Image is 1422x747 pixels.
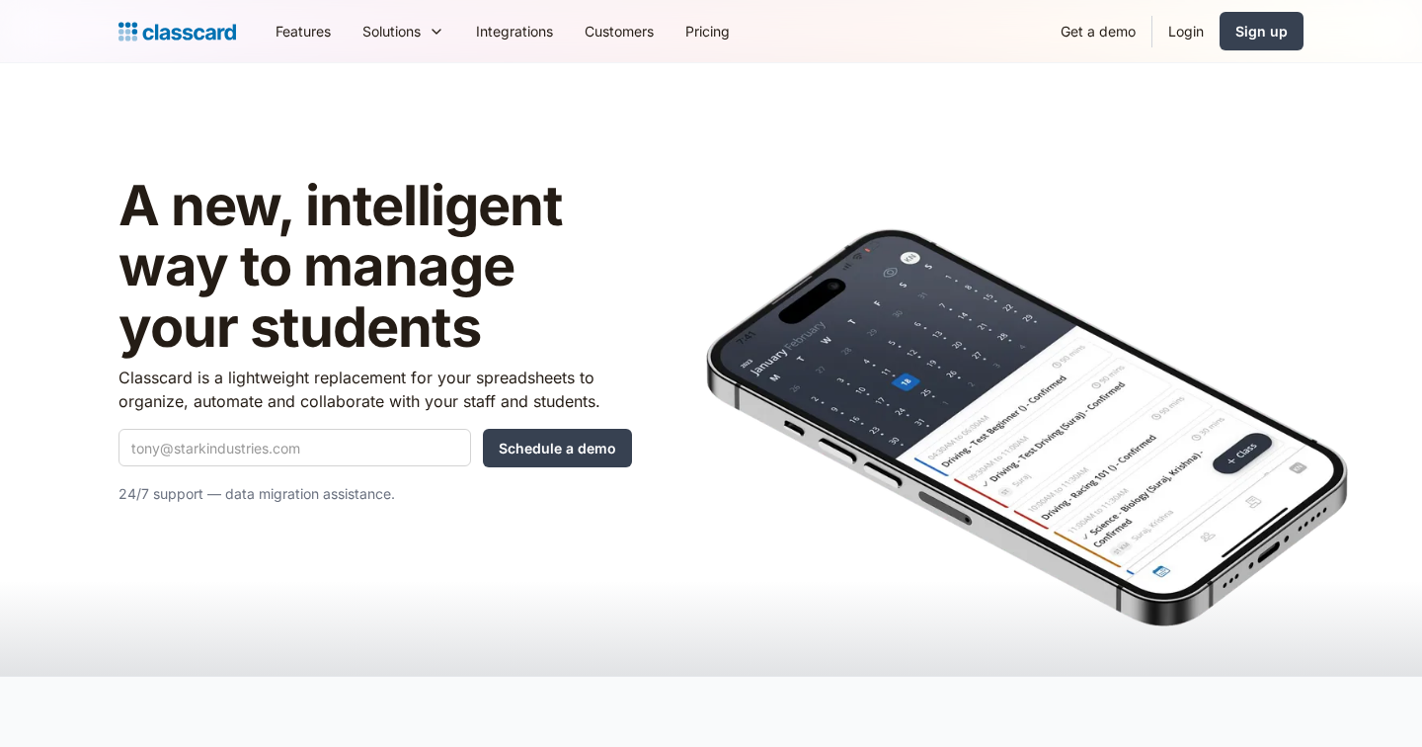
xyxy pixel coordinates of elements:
[1045,9,1151,53] a: Get a demo
[118,482,632,506] p: 24/7 support — data migration assistance.
[460,9,569,53] a: Integrations
[118,366,632,413] p: Classcard is a lightweight replacement for your spreadsheets to organize, automate and collaborat...
[1220,12,1303,50] a: Sign up
[569,9,670,53] a: Customers
[260,9,347,53] a: Features
[118,429,471,466] input: tony@starkindustries.com
[1235,21,1288,41] div: Sign up
[118,429,632,467] form: Quick Demo Form
[483,429,632,467] input: Schedule a demo
[362,21,421,41] div: Solutions
[118,18,236,45] a: Logo
[670,9,746,53] a: Pricing
[347,9,460,53] div: Solutions
[1152,9,1220,53] a: Login
[118,176,632,359] h1: A new, intelligent way to manage your students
